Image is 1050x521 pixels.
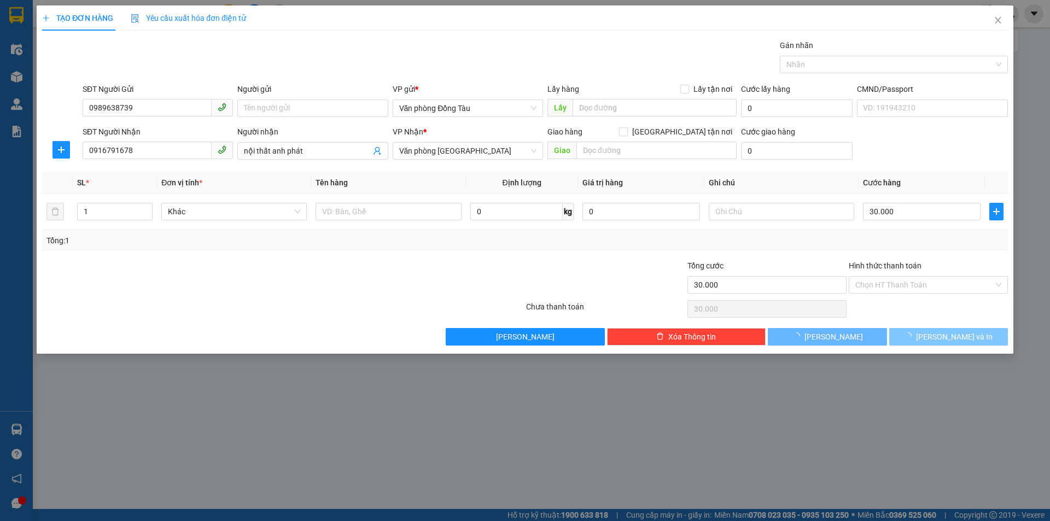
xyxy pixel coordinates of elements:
div: SĐT Người Gửi [83,83,233,95]
input: VD: Bàn, Ghế [316,203,461,220]
div: Người nhận [237,126,388,138]
label: Cước giao hàng [741,127,795,136]
span: kg [563,203,574,220]
input: Dọc đường [576,142,737,159]
span: Giao hàng [547,127,582,136]
span: user-add [373,147,382,155]
div: VP gửi [393,83,543,95]
span: Lấy [547,99,573,116]
span: Tên hàng [316,178,348,187]
span: [PERSON_NAME] [804,331,863,343]
img: logo.jpg [14,14,68,68]
button: plus [989,203,1004,220]
span: VP Nhận [393,127,423,136]
input: Cước giao hàng [741,142,853,160]
span: phone [218,145,226,154]
input: Dọc đường [573,99,737,116]
span: Văn phòng Thanh Hóa [399,143,536,159]
span: Cước hàng [863,178,901,187]
span: Lấy tận nơi [689,83,737,95]
span: SL [77,178,86,187]
span: plus [53,145,69,154]
b: 36 Limousine [115,13,194,26]
button: [PERSON_NAME] [768,328,886,346]
button: plus [52,141,70,159]
div: Chưa thanh toán [525,301,686,320]
span: loading [904,332,916,340]
div: Tổng: 1 [46,235,405,247]
label: Cước lấy hàng [741,85,790,93]
div: CMND/Passport [857,83,1007,95]
span: Tổng cước [687,261,724,270]
button: [PERSON_NAME] và In [889,328,1008,346]
span: close [994,16,1002,25]
button: [PERSON_NAME] [446,328,605,346]
span: plus [42,14,50,22]
li: 01A03 [GEOGRAPHIC_DATA], [GEOGRAPHIC_DATA] ( bên cạnh cây xăng bến xe phía Bắc cũ) [61,27,248,68]
label: Gán nhãn [780,41,813,50]
input: Cước lấy hàng [741,99,853,117]
button: delete [46,203,64,220]
span: Yêu cầu xuất hóa đơn điện tử [131,14,246,22]
li: Hotline: 1900888999 [61,68,248,81]
span: [PERSON_NAME] [496,331,555,343]
span: Lấy hàng [547,85,579,93]
span: plus [990,207,1003,216]
span: loading [792,332,804,340]
span: Đơn vị tính [161,178,202,187]
span: Giao [547,142,576,159]
span: [GEOGRAPHIC_DATA] tận nơi [628,126,737,138]
button: deleteXóa Thông tin [607,328,766,346]
div: Người gửi [237,83,388,95]
img: icon [131,14,139,23]
span: Giá trị hàng [582,178,623,187]
span: Văn phòng Đồng Tàu [399,100,536,116]
div: SĐT Người Nhận [83,126,233,138]
th: Ghi chú [704,172,859,194]
span: Xóa Thông tin [668,331,716,343]
label: Hình thức thanh toán [849,261,921,270]
span: [PERSON_NAME] và In [916,331,993,343]
span: phone [218,103,226,112]
span: delete [656,332,664,341]
button: Close [983,5,1013,36]
input: Ghi Chú [709,203,854,220]
span: Định lượng [503,178,541,187]
span: TẠO ĐƠN HÀNG [42,14,113,22]
span: Khác [168,203,300,220]
input: 0 [582,203,700,220]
